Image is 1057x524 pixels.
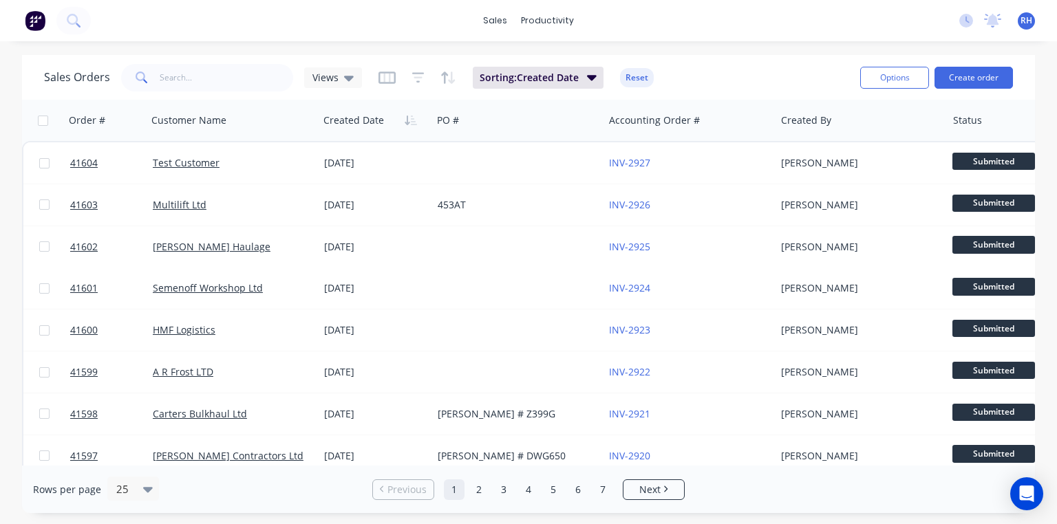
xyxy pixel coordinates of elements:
[153,198,206,211] a: Multilift Ltd
[953,113,982,127] div: Status
[70,142,153,184] a: 41604
[153,365,213,378] a: A R Frost LTD
[324,240,427,254] div: [DATE]
[952,320,1035,337] span: Submitted
[1010,477,1043,510] div: Open Intercom Messenger
[952,153,1035,170] span: Submitted
[70,323,98,337] span: 41600
[781,449,934,463] div: [PERSON_NAME]
[70,365,98,379] span: 41599
[781,281,934,295] div: [PERSON_NAME]
[623,483,684,496] a: Next page
[444,479,465,500] a: Page 1 is your current page
[70,240,98,254] span: 41602
[609,281,650,294] a: INV-2924
[324,281,427,295] div: [DATE]
[70,281,98,295] span: 41601
[324,156,427,170] div: [DATE]
[70,393,153,435] a: 41598
[952,404,1035,421] span: Submitted
[387,483,427,496] span: Previous
[44,71,110,84] h1: Sales Orders
[493,479,514,500] a: Page 3
[952,236,1035,253] span: Submitted
[935,67,1013,89] button: Create order
[70,351,153,393] a: 41599
[860,67,929,89] button: Options
[952,278,1035,295] span: Submitted
[324,407,427,421] div: [DATE]
[70,156,98,170] span: 41604
[781,198,934,212] div: [PERSON_NAME]
[70,449,98,463] span: 41597
[469,479,489,500] a: Page 2
[781,240,934,254] div: [PERSON_NAME]
[952,195,1035,212] span: Submitted
[438,449,590,463] div: [PERSON_NAME] # DWG650
[609,113,700,127] div: Accounting Order #
[543,479,564,500] a: Page 5
[70,435,153,477] a: 41597
[153,449,303,462] a: [PERSON_NAME] Contractors Ltd
[952,445,1035,462] span: Submitted
[33,483,101,496] span: Rows per page
[568,479,588,500] a: Page 6
[609,323,650,336] a: INV-2923
[151,113,226,127] div: Customer Name
[639,483,661,496] span: Next
[160,64,294,91] input: Search...
[70,309,153,351] a: 41600
[609,198,650,211] a: INV-2926
[373,483,434,496] a: Previous page
[324,365,427,379] div: [DATE]
[781,156,934,170] div: [PERSON_NAME]
[367,479,690,500] ul: Pagination
[70,198,98,212] span: 41603
[592,479,613,500] a: Page 7
[324,323,427,337] div: [DATE]
[25,10,45,31] img: Factory
[324,449,427,463] div: [DATE]
[620,68,654,87] button: Reset
[518,479,539,500] a: Page 4
[153,281,263,294] a: Semenoff Workshop Ltd
[70,226,153,268] a: 41602
[70,268,153,309] a: 41601
[781,407,934,421] div: [PERSON_NAME]
[1021,14,1032,27] span: RH
[781,365,934,379] div: [PERSON_NAME]
[476,10,514,31] div: sales
[324,198,427,212] div: [DATE]
[609,156,650,169] a: INV-2927
[69,113,105,127] div: Order #
[781,323,934,337] div: [PERSON_NAME]
[609,240,650,253] a: INV-2925
[473,67,604,89] button: Sorting:Created Date
[153,407,247,420] a: Carters Bulkhaul Ltd
[609,449,650,462] a: INV-2920
[438,198,590,212] div: 453AT
[70,407,98,421] span: 41598
[70,184,153,226] a: 41603
[437,113,459,127] div: PO #
[153,156,220,169] a: Test Customer
[609,365,650,378] a: INV-2922
[781,113,831,127] div: Created By
[153,240,270,253] a: [PERSON_NAME] Haulage
[153,323,215,336] a: HMF Logistics
[952,362,1035,379] span: Submitted
[480,71,579,85] span: Sorting: Created Date
[609,407,650,420] a: INV-2921
[323,113,384,127] div: Created Date
[312,70,339,85] span: Views
[438,407,590,421] div: [PERSON_NAME] # Z399G
[514,10,581,31] div: productivity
